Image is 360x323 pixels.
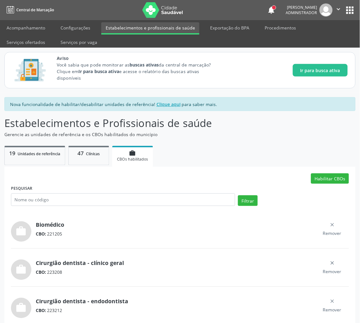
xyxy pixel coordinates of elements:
[9,149,15,157] span: 19
[36,231,315,237] div: 221205
[156,101,182,108] a: Clique aqui
[57,61,223,81] p: Você sabia que pode monitorar as da central de marcação? Clique em e acesse o relatório das busca...
[4,115,250,131] p: Estabelecimentos e Profissionais de saúde
[56,22,95,33] a: Configurações
[57,55,223,61] span: Aviso
[101,22,199,34] a: Estabelecimentos e profissionais de saúde
[78,68,119,74] strong: Ir para busca ativa
[18,151,61,156] span: Unidades de referência
[36,269,46,275] span: CBO:
[261,22,301,33] a: Procedimentos
[329,298,336,304] ion-icon: close outline
[36,231,46,237] span: CBO:
[36,221,64,228] a: Biomédico
[335,6,342,13] i: 
[16,7,54,13] span: Central de Marcação
[77,149,84,157] span: 47
[286,10,317,15] span: Administrador
[4,5,54,15] a: Central de Marcação
[286,5,317,10] div: [PERSON_NAME]
[2,37,50,48] a: Serviços ofertados
[4,97,356,111] div: Nova funcionalidade de habilitar/desabilitar unidades de referência! para saber mais.
[36,269,315,276] div: 223208
[4,131,250,138] p: Gerencie as unidades de referência e os CBOs habilitados do município
[16,226,27,237] i: work
[333,3,345,17] button: 
[36,260,124,267] a: Cirurgião dentista - clínico geral
[323,307,341,313] span: Remover
[130,62,159,68] strong: buscas ativas
[323,268,341,275] span: Remover
[156,101,181,107] u: Clique aqui
[293,64,348,77] button: Ir para busca ativa
[311,173,349,184] button: Habilitar CBOs
[56,37,102,48] a: Serviços por vaga
[36,308,46,314] span: CBO:
[2,22,50,33] a: Acompanhamento
[11,193,235,206] input: Nome ou código
[12,56,48,84] img: Imagem de CalloutCard
[117,156,148,162] span: CBOs habilitados
[329,222,336,228] ion-icon: close outline
[129,150,136,156] i: work
[206,22,254,33] a: Exportação do BPA
[300,67,340,74] span: Ir para busca ativa
[36,307,315,314] div: 223212
[320,3,333,17] img: img
[36,298,128,305] a: Cirurgião dentista - endodontista
[11,184,32,193] label: PESQUISAR
[345,5,356,16] button: apps
[267,6,276,14] button: notifications
[16,264,27,275] i: work
[86,151,100,156] span: Clínicas
[329,260,336,266] ion-icon: close outline
[323,230,341,237] span: Remover
[238,195,258,206] button: Filtrar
